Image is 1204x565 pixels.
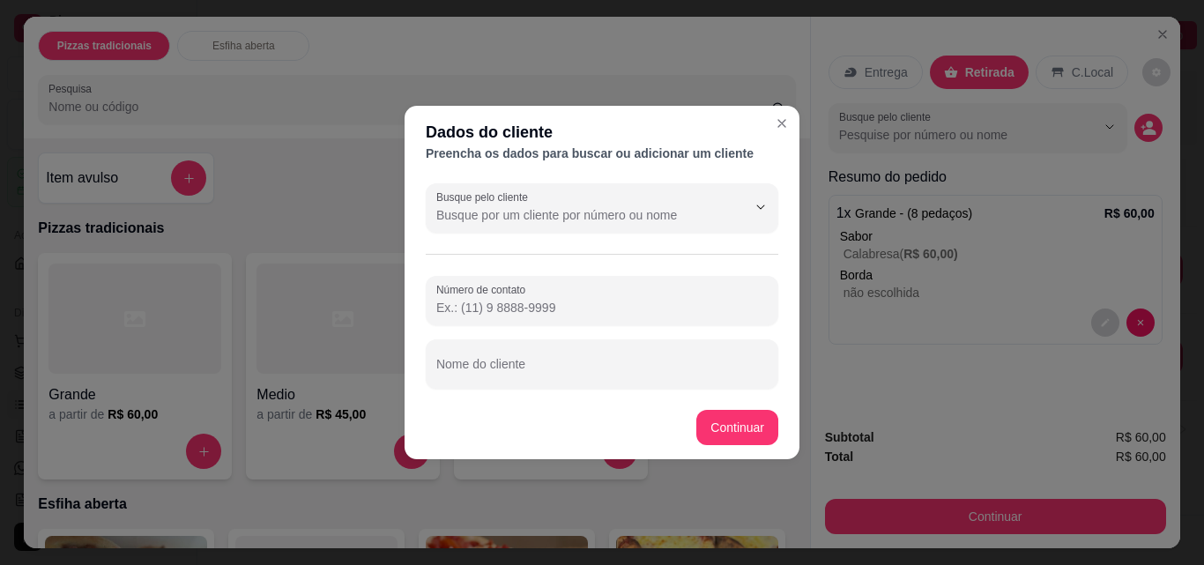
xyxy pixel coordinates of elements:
[436,190,534,204] label: Busque pelo cliente
[768,109,796,138] button: Close
[747,193,775,221] button: Show suggestions
[426,145,778,162] div: Preencha os dados para buscar ou adicionar um cliente
[436,282,531,297] label: Número de contato
[436,206,718,224] input: Busque pelo cliente
[436,362,768,380] input: Nome do cliente
[426,120,778,145] div: Dados do cliente
[696,410,778,445] button: Continuar
[436,299,768,316] input: Número de contato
